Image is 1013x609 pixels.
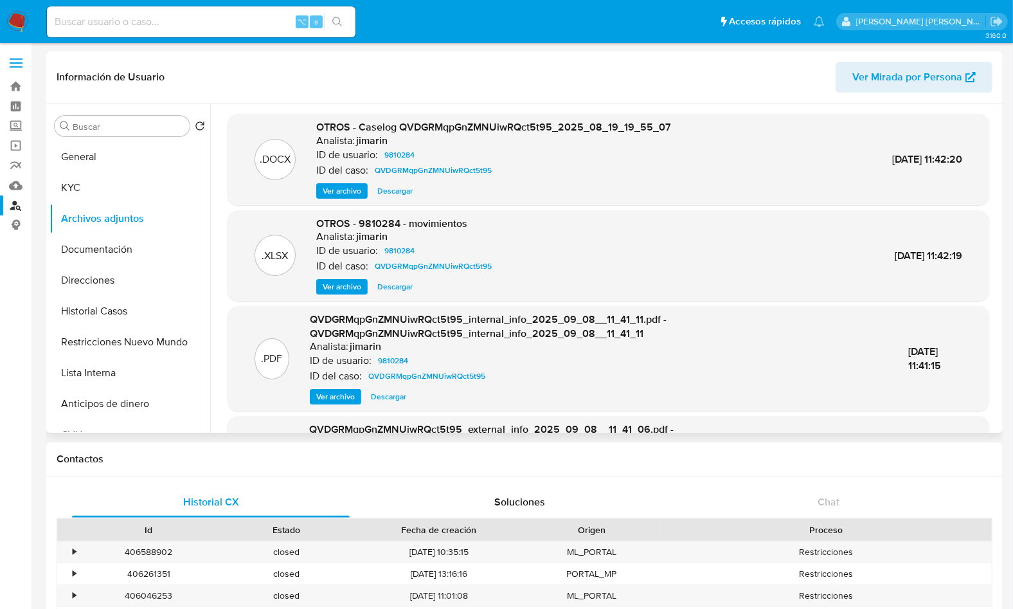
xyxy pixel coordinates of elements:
p: .PDF [261,352,282,366]
p: jian.marin@mercadolibre.com [856,15,986,28]
span: Chat [818,495,839,509]
button: Documentación [49,234,210,265]
div: • [73,590,76,602]
button: search-icon [324,13,350,31]
button: Descargar [371,183,419,199]
h6: jimarin [356,134,388,147]
div: [DATE] 11:01:08 [355,585,523,606]
button: Volver al orden por defecto [195,121,205,135]
span: Ver archivo [316,390,355,403]
button: Descargar [371,279,419,295]
div: 406046253 [80,585,217,606]
span: Descargar [377,280,413,293]
span: Descargar [377,185,413,197]
span: Ver archivo [323,185,361,197]
input: Buscar [73,121,184,132]
span: QVDGRMqpGnZMNUiwRQct5t95 [375,259,492,274]
a: Salir [990,15,1003,28]
h6: jimarin [356,230,388,243]
p: .DOCX [260,152,291,167]
p: ID del caso: [310,370,362,383]
span: Accesos rápidos [729,15,801,28]
span: ⌥ [297,15,307,28]
div: • [73,546,76,558]
a: QVDGRMqpGnZMNUiwRQct5t95 [363,368,490,384]
span: Ver archivo [323,280,361,293]
input: Buscar usuario o caso... [47,14,355,30]
p: .XLSX [262,249,289,263]
button: Ver Mirada por Persona [836,62,992,93]
div: closed [217,563,355,585]
div: Id [89,523,208,536]
span: Soluciones [494,495,545,509]
p: ID de usuario: [316,244,378,257]
button: CVU [49,419,210,450]
span: QVDGRMqpGnZMNUiwRQct5t95_external_info_2025_09_08__11_41_06.pdf - QVDGRMqpGnZMNUiwRQct5t95_extern... [309,422,674,451]
button: Historial Casos [49,296,210,327]
div: 406588902 [80,541,217,563]
span: OTROS - Caselog QVDGRMqpGnZMNUiwRQct5t95_2025_08_19_19_55_07 [316,120,671,134]
div: Restricciones [660,563,992,585]
p: Analista: [316,230,355,243]
a: QVDGRMqpGnZMNUiwRQct5t95 [370,163,497,178]
div: Origen [532,523,651,536]
p: Analista: [310,340,348,353]
div: ML_PORTAL [523,541,660,563]
span: QVDGRMqpGnZMNUiwRQct5t95 [368,368,485,384]
span: [DATE] 11:41:15 [908,344,941,373]
button: Direcciones [49,265,210,296]
div: PORTAL_MP [523,563,660,585]
p: ID del caso: [316,164,368,177]
button: Buscar [60,121,70,131]
div: [DATE] 10:35:15 [355,541,523,563]
button: Anticipos de dinero [49,388,210,419]
span: Ver Mirada por Persona [852,62,962,93]
button: Ver archivo [316,279,368,295]
a: Notificaciones [814,16,825,27]
div: [DATE] 13:16:16 [355,563,523,585]
div: ML_PORTAL [523,585,660,606]
div: closed [217,585,355,606]
a: 9810284 [379,147,420,163]
a: 9810284 [379,243,420,259]
div: closed [217,541,355,563]
h1: Contactos [57,453,992,466]
div: Proceso [669,523,983,536]
span: OTROS - 9810284 - movimientos [316,216,467,231]
span: [DATE] 11:42:20 [892,152,962,167]
h1: Información de Usuario [57,71,165,84]
span: s [314,15,318,28]
p: Analista: [316,134,355,147]
p: ID del caso: [316,260,368,273]
p: ID de usuario: [316,149,378,161]
span: 9810284 [378,353,408,368]
span: [DATE] 11:42:19 [895,248,962,263]
a: QVDGRMqpGnZMNUiwRQct5t95 [370,259,497,274]
h6: jimarin [350,340,381,353]
div: 406261351 [80,563,217,585]
div: • [73,568,76,580]
button: KYC [49,172,210,203]
div: Fecha de creación [364,523,514,536]
button: Archivos adjuntos [49,203,210,234]
span: QVDGRMqpGnZMNUiwRQct5t95 [375,163,492,178]
span: QVDGRMqpGnZMNUiwRQct5t95_internal_info_2025_09_08__11_41_11.pdf - QVDGRMqpGnZMNUiwRQct5t95_intern... [310,312,667,341]
button: Restricciones Nuevo Mundo [49,327,210,358]
span: 9810284 [384,147,415,163]
span: 9810284 [384,243,415,259]
span: Historial CX [183,495,239,509]
button: Lista Interna [49,358,210,388]
div: Restricciones [660,541,992,563]
a: 9810284 [373,353,413,368]
div: Estado [226,523,346,536]
button: Descargar [364,389,413,404]
p: ID de usuario: [310,354,372,367]
span: Descargar [371,390,406,403]
button: Ver archivo [310,389,361,404]
div: Restricciones [660,585,992,606]
button: General [49,141,210,172]
button: Ver archivo [316,183,368,199]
